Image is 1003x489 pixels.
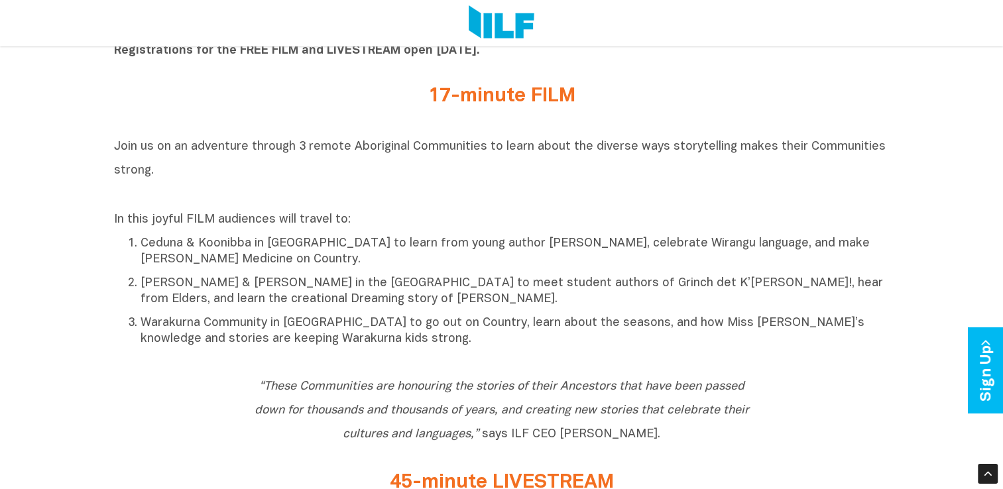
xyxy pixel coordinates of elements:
img: Logo [469,5,534,41]
b: Registrations for the FREE FILM and LIVESTREAM open [DATE]. [114,45,480,56]
div: Scroll Back to Top [978,464,998,484]
p: In this joyful FILM audiences will travel to: [114,212,890,228]
p: Ceduna & Koonibba in [GEOGRAPHIC_DATA] to learn from young author [PERSON_NAME], celebrate Wirang... [141,236,890,268]
p: Warakurna Community in [GEOGRAPHIC_DATA] to go out on Country, learn about the seasons, and how M... [141,315,890,347]
span: says ILF CEO [PERSON_NAME]. [255,381,749,440]
span: Join us on an adventure through 3 remote Aboriginal Communities to learn about the diverse ways s... [114,141,886,176]
i: “These Communities are honouring the stories of their Ancestors that have been passed down for th... [255,381,749,440]
p: [PERSON_NAME] & [PERSON_NAME] in the [GEOGRAPHIC_DATA] to meet student authors of Grinch det K’[P... [141,276,890,307]
h2: 17-minute FILM [253,85,750,107]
